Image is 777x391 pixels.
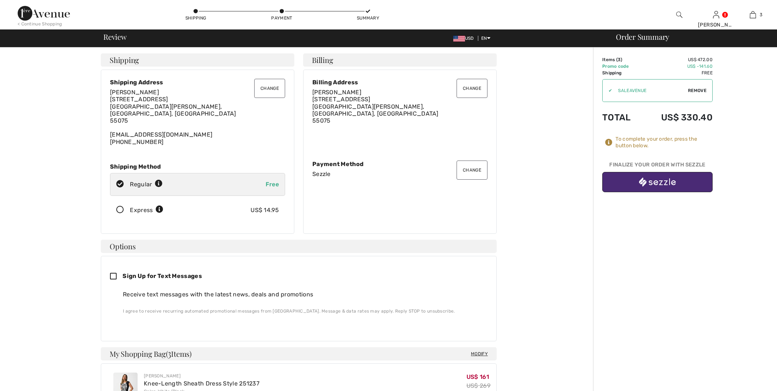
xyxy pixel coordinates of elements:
[110,79,285,86] div: Shipping Address
[457,161,487,180] button: Change
[312,170,487,177] div: Sezzle
[101,240,497,253] h4: Options
[166,349,192,359] span: ( Items)
[103,33,127,40] span: Review
[602,105,642,130] td: Total
[642,63,713,70] td: US$ -141.60
[18,6,70,21] img: 1ère Avenue
[735,10,771,19] a: 3
[615,136,713,149] div: To complete your order, press the button below.
[266,181,279,188] span: Free
[18,21,62,27] div: < Continue Shopping
[760,11,762,18] span: 3
[312,56,333,64] span: Billing
[123,290,482,299] div: Receive text messages with the latest news, deals and promotions
[642,56,713,63] td: US$ 472.00
[642,105,713,130] td: US$ 330.40
[602,161,713,172] div: Finalize Your Order with Sezzle
[603,87,612,94] div: ✔
[185,15,207,21] div: Shipping
[612,80,688,102] input: Promo code
[457,79,487,98] button: Change
[639,177,676,187] img: sezzle_white.svg
[312,96,439,124] span: [STREET_ADDRESS] [GEOGRAPHIC_DATA][PERSON_NAME], [GEOGRAPHIC_DATA], [GEOGRAPHIC_DATA] 55075
[357,15,379,21] div: Summary
[110,56,139,64] span: Shipping
[110,96,236,124] span: [STREET_ADDRESS] [GEOGRAPHIC_DATA][PERSON_NAME], [GEOGRAPHIC_DATA], [GEOGRAPHIC_DATA] 55075
[471,350,488,357] span: Modify
[602,56,642,63] td: Items ( )
[312,161,487,168] div: Payment Method
[453,36,465,42] img: US Dollar
[168,348,171,358] span: 3
[110,89,159,96] span: [PERSON_NAME]
[642,70,713,76] td: Free
[123,308,482,314] div: I agree to receive recurring automated promotional messages from [GEOGRAPHIC_DATA]. Message & dat...
[698,21,734,29] div: [PERSON_NAME]
[481,36,490,41] span: EN
[110,89,285,145] div: [EMAIL_ADDRESS][DOMAIN_NAME] [PHONE_NUMBER]
[713,10,719,19] img: My Info
[466,373,489,380] span: US$ 161
[713,11,719,18] a: Sign In
[750,10,756,19] img: My Bag
[271,15,293,21] div: Payment
[453,36,477,41] span: USD
[101,347,497,360] h4: My Shopping Bag
[130,206,163,215] div: Express
[251,206,279,215] div: US$ 14.95
[676,10,682,19] img: search the website
[688,87,706,94] span: Remove
[466,382,490,389] s: US$ 269
[123,272,202,279] span: Sign Up for Text Messages
[144,373,259,379] div: [PERSON_NAME]
[130,180,163,189] div: Regular
[607,33,773,40] div: Order Summary
[254,79,285,98] button: Change
[618,57,621,62] span: 3
[312,89,361,96] span: [PERSON_NAME]
[602,70,642,76] td: Shipping
[110,163,285,170] div: Shipping Method
[144,380,259,387] a: Knee-Length Sheath Dress Style 251237
[602,63,642,70] td: Promo code
[312,79,487,86] div: Billing Address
